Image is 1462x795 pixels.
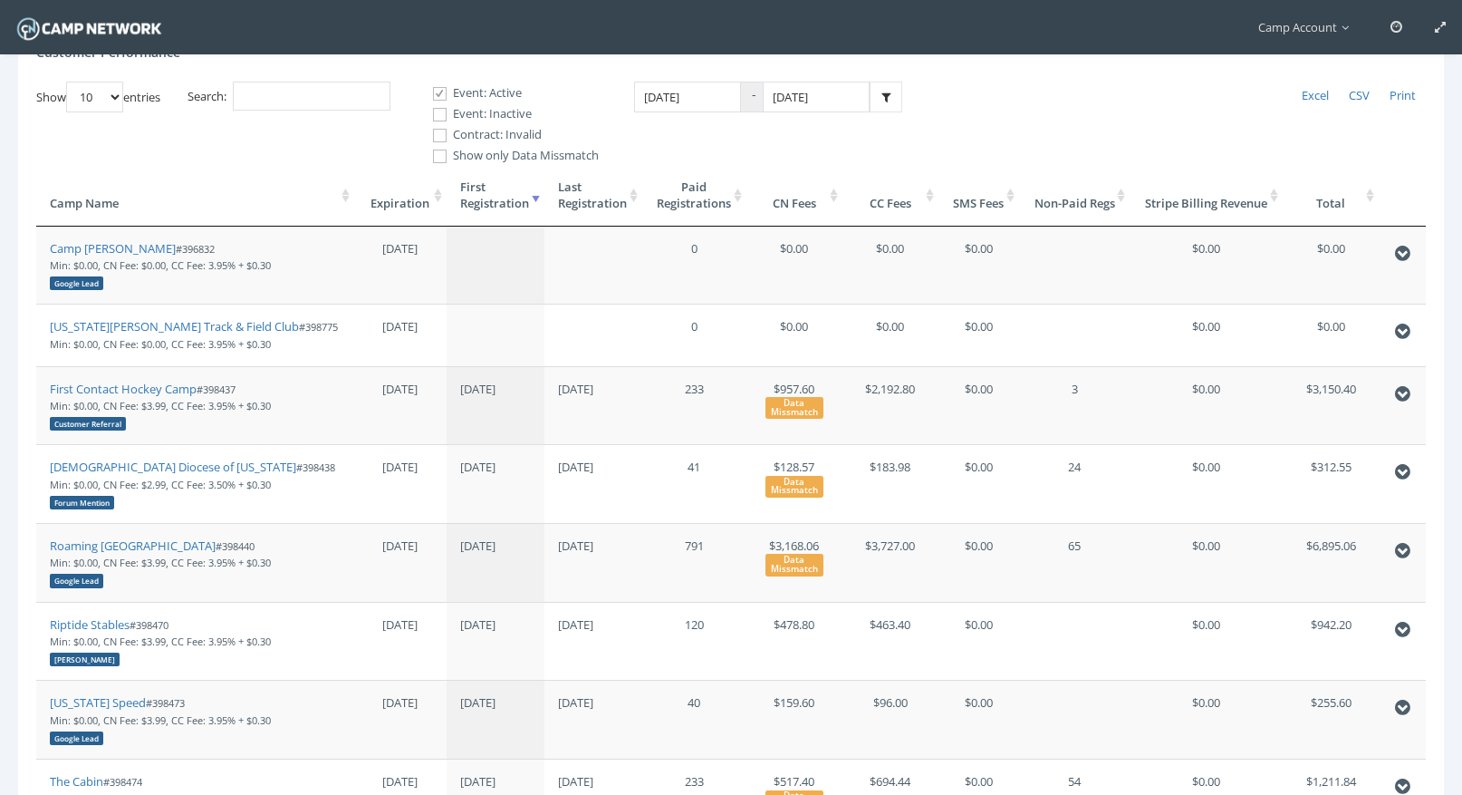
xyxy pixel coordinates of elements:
div: Data Missmatch [765,397,823,419]
td: [DATE] [447,602,544,681]
td: $3,727.00 [842,523,938,602]
td: 24 [1019,444,1130,523]
th: Expiration: activate to sort column ascending [354,165,447,227]
label: Event: Active [418,84,599,102]
td: $0.00 [938,444,1020,523]
span: [DATE] [382,694,418,711]
td: $3,150.40 [1283,366,1379,445]
td: $0.00 [938,680,1020,759]
label: Contract: Invalid [418,126,599,144]
th: SMS Fees: activate to sort column ascending [938,165,1020,227]
td: $463.40 [842,602,938,681]
a: Roaming [GEOGRAPHIC_DATA] [50,538,216,554]
span: - [741,82,763,113]
div: Google Lead [50,732,103,745]
td: $0.00 [1283,304,1379,365]
img: Camp Network [14,13,165,44]
div: Google Lead [50,276,103,290]
span: Excel [1302,87,1329,103]
div: [PERSON_NAME] [50,653,120,666]
label: Show entries [36,82,160,112]
input: Date Range: To [763,82,870,113]
span: [DATE] [382,240,418,257]
span: Print [1390,87,1416,103]
td: 40 [642,680,746,759]
div: Google Lead [50,574,103,587]
td: $957.60 [746,366,842,445]
td: $2,192.80 [842,366,938,445]
td: $6,895.06 [1283,523,1379,602]
th: Non-Paid Regs: activate to sort column ascending [1019,165,1130,227]
input: Search: [233,82,390,111]
td: $0.00 [938,304,1020,365]
a: [DEMOGRAPHIC_DATA] Diocese of [US_STATE] [50,459,296,475]
td: 41 [642,444,746,523]
td: $0.00 [1283,227,1379,305]
small: #398437 Min: $0.00, CN Fee: $3.99, CC Fee: 3.95% + $0.30 [50,383,271,430]
td: $255.60 [1283,680,1379,759]
td: 0 [642,227,746,305]
div: Customer Referral [50,417,126,431]
small: #398440 Min: $0.00, CN Fee: $3.99, CC Fee: 3.95% + $0.30 [50,539,271,587]
td: [DATE] [447,523,544,602]
a: [US_STATE][PERSON_NAME] Track & Field Club [50,318,299,334]
small: #398438 Min: $0.00, CN Fee: $2.99, CC Fee: 3.50% + $0.30 [50,461,335,508]
div: Data Missmatch [765,554,823,576]
td: $0.00 [1130,366,1283,445]
a: Excel [1292,82,1339,111]
td: $478.80 [746,602,842,681]
th: Stripe Billing Revenue: activate to sort column ascending [1130,165,1283,227]
td: $0.00 [1130,444,1283,523]
span: Camp Account [1258,19,1358,35]
td: 120 [642,602,746,681]
a: [US_STATE] Speed [50,694,146,711]
a: Print [1380,82,1426,111]
td: $0.00 [746,304,842,365]
th: FirstRegistration: activate to sort column ascending [447,165,544,227]
td: $312.55 [1283,444,1379,523]
td: [DATE] [447,680,544,759]
th: Total: activate to sort column ascending [1283,165,1379,227]
td: $0.00 [1130,680,1283,759]
td: [DATE] [447,366,544,445]
td: $0.00 [1130,602,1283,681]
small: #398470 Min: $0.00, CN Fee: $3.99, CC Fee: 3.95% + $0.30 [50,618,271,665]
th: LastRegistration: activate to sort column ascending [544,165,642,227]
a: First Contact Hockey Camp [50,381,197,397]
input: Date Range: From [634,82,741,113]
td: $0.00 [938,227,1020,305]
td: $0.00 [938,366,1020,445]
a: Camp [PERSON_NAME] [50,240,176,257]
span: [DATE] [382,773,418,790]
td: 65 [1019,523,1130,602]
td: 3 [1019,366,1130,445]
td: 791 [642,523,746,602]
td: $3,168.06 [746,523,842,602]
td: [DATE] [544,680,642,759]
th: CC Fees: activate to sort column ascending [842,165,938,227]
td: $0.00 [842,304,938,365]
label: Show only Data Missmatch [418,147,599,165]
td: [DATE] [544,602,642,681]
select: Showentries [66,82,123,112]
h4: Customer Performance [36,45,180,59]
span: CSV [1349,87,1370,103]
span: [DATE] [382,616,418,633]
td: $0.00 [938,523,1020,602]
a: The Cabin [50,773,103,790]
th: CN Fees: activate to sort column ascending [746,165,842,227]
td: $0.00 [1130,227,1283,305]
td: [DATE] [447,444,544,523]
small: #398473 Min: $0.00, CN Fee: $3.99, CC Fee: 3.95% + $0.30 [50,696,271,743]
td: [DATE] [544,523,642,602]
small: #398775 Min: $0.00, CN Fee: $0.00, CC Fee: 3.95% + $0.30 [50,320,338,351]
td: [DATE] [544,366,642,445]
td: $96.00 [842,680,938,759]
td: $0.00 [746,227,842,305]
span: [DATE] [382,538,418,554]
a: Riptide Stables [50,616,130,633]
div: Forum Mention [50,496,114,509]
td: $159.60 [746,680,842,759]
td: $0.00 [1130,523,1283,602]
td: $942.20 [1283,602,1379,681]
